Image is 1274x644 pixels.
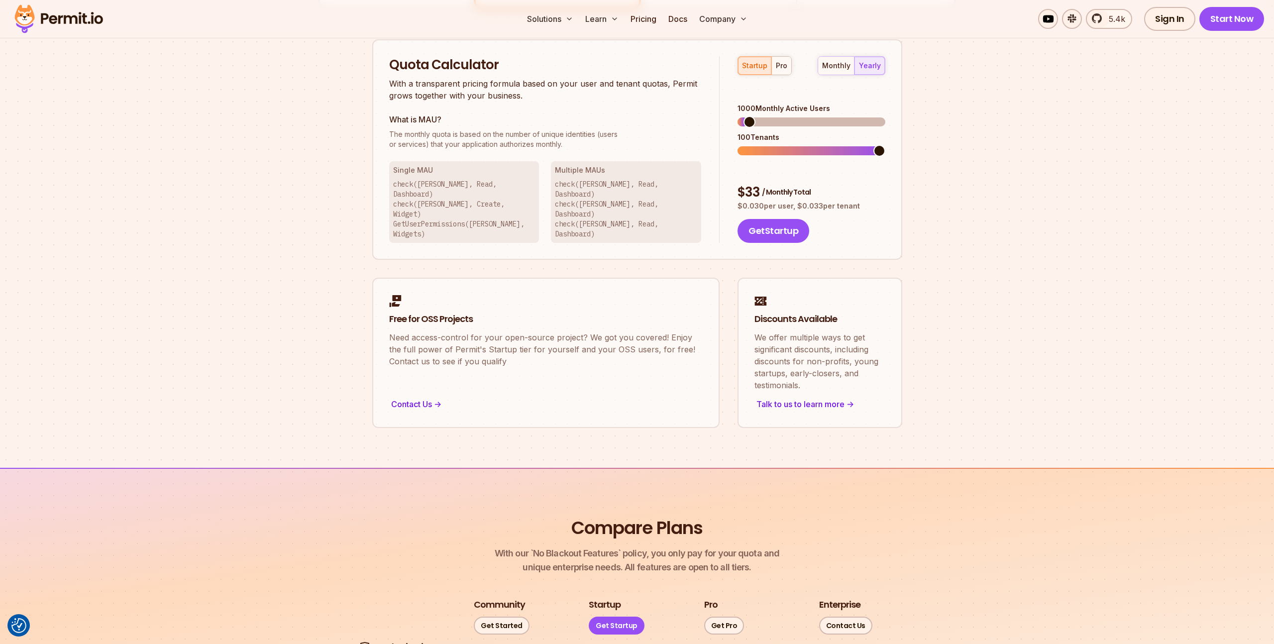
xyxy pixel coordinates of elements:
[819,617,872,635] a: Contact Us
[1199,7,1265,31] a: Start Now
[10,2,107,36] img: Permit logo
[555,165,697,175] h3: Multiple MAUs
[495,546,779,560] span: With our `No Blackout Features` policy, you only pay for your quota and
[738,104,885,113] div: 1000 Monthly Active Users
[393,165,535,175] h3: Single MAU
[571,516,703,540] h2: Compare Plans
[762,187,811,197] span: / Monthly Total
[474,617,530,635] a: Get Started
[389,129,702,139] span: The monthly quota is based on the number of unique identities (users
[819,599,860,611] h3: Enterprise
[393,179,535,239] p: check([PERSON_NAME], Read, Dashboard) check([PERSON_NAME], Create, Widget) GetUserPermissions([PE...
[589,617,644,635] a: Get Startup
[776,61,787,71] div: pro
[434,398,441,410] span: ->
[695,9,751,29] button: Company
[389,78,702,102] p: With a transparent pricing formula based on your user and tenant quotas, Permit grows together wi...
[822,61,850,71] div: monthly
[627,9,660,29] a: Pricing
[581,9,623,29] button: Learn
[11,618,26,633] button: Consent Preferences
[754,397,885,411] div: Talk to us to learn more
[1103,13,1125,25] span: 5.4k
[474,599,525,611] h3: Community
[738,132,885,142] div: 100 Tenants
[523,9,577,29] button: Solutions
[389,313,703,325] h2: Free for OSS Projects
[738,184,885,202] div: $ 33
[704,599,718,611] h3: Pro
[389,56,702,74] h2: Quota Calculator
[847,398,854,410] span: ->
[1144,7,1195,31] a: Sign In
[664,9,691,29] a: Docs
[589,599,621,611] h3: Startup
[495,546,779,574] p: unique enterprise needs. All features are open to all tiers.
[389,331,703,367] p: Need access-control for your open-source project? We got you covered! Enjoy the full power of Per...
[555,179,697,239] p: check([PERSON_NAME], Read, Dashboard) check([PERSON_NAME], Read, Dashboard) check([PERSON_NAME], ...
[738,219,809,243] button: GetStartup
[754,313,885,325] h2: Discounts Available
[389,129,702,149] p: or services) that your application authorizes monthly.
[11,618,26,633] img: Revisit consent button
[738,278,902,428] a: Discounts AvailableWe offer multiple ways to get significant discounts, including discounts for n...
[704,617,744,635] a: Get Pro
[738,201,885,211] p: $ 0.030 per user, $ 0.033 per tenant
[389,113,702,125] h3: What is MAU?
[389,397,703,411] div: Contact Us
[372,278,720,428] a: Free for OSS ProjectsNeed access-control for your open-source project? We got you covered! Enjoy ...
[754,331,885,391] p: We offer multiple ways to get significant discounts, including discounts for non-profits, young s...
[1086,9,1132,29] a: 5.4k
